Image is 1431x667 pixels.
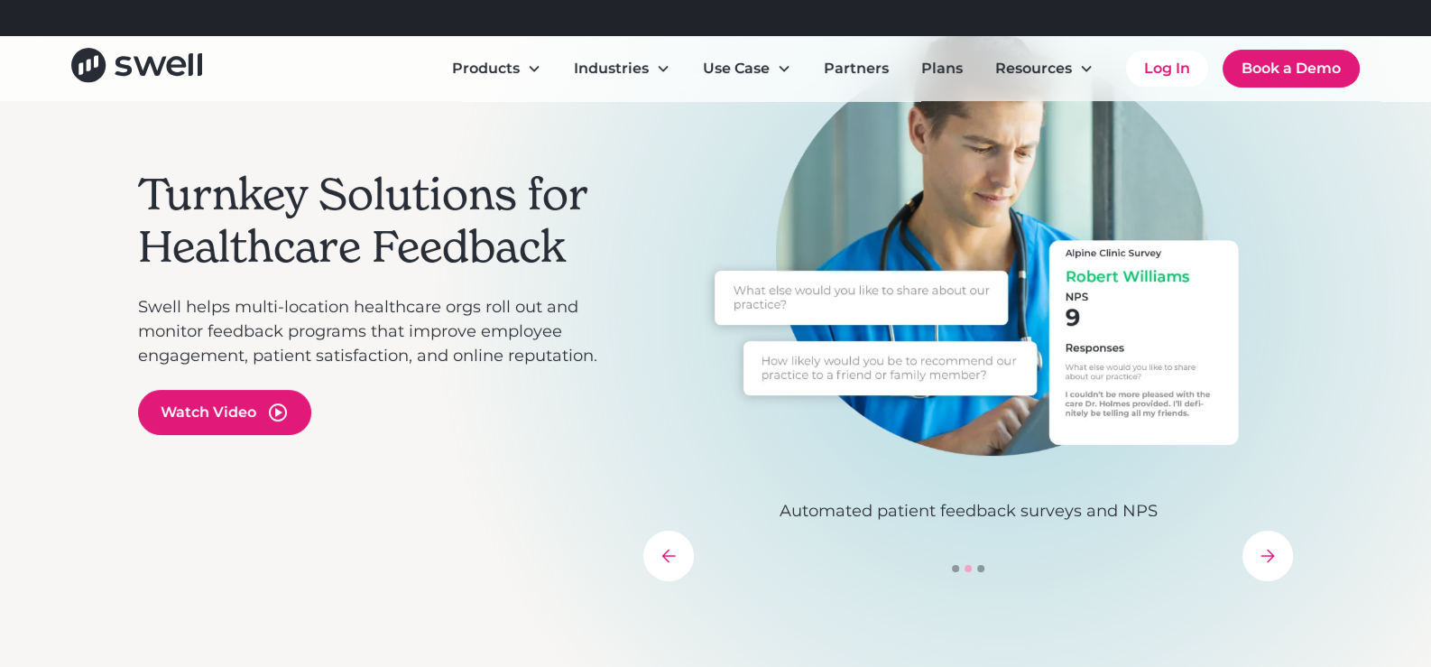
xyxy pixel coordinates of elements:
[809,51,903,87] a: Partners
[438,51,556,87] div: Products
[995,58,1072,79] div: Resources
[559,51,685,87] div: Industries
[71,48,202,88] a: home
[574,58,649,79] div: Industries
[161,402,256,423] div: Watch Video
[138,295,625,368] p: Swell helps multi-location healthcare orgs roll out and monitor feedback programs that improve em...
[952,565,959,572] div: Show slide 1 of 3
[1126,51,1208,87] a: Log In
[643,23,1293,523] div: 2 of 3
[981,51,1108,87] div: Resources
[138,390,311,435] a: open lightbox
[643,23,1293,581] div: carousel
[703,58,770,79] div: Use Case
[452,58,520,79] div: Products
[643,499,1293,523] p: Automated patient feedback surveys and NPS
[138,169,625,273] h2: Turnkey Solutions for Healthcare Feedback
[688,51,806,87] div: Use Case
[643,531,694,581] div: previous slide
[907,51,977,87] a: Plans
[1123,472,1431,667] iframe: Chat Widget
[1223,50,1360,88] a: Book a Demo
[965,565,972,572] div: Show slide 2 of 3
[977,565,984,572] div: Show slide 3 of 3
